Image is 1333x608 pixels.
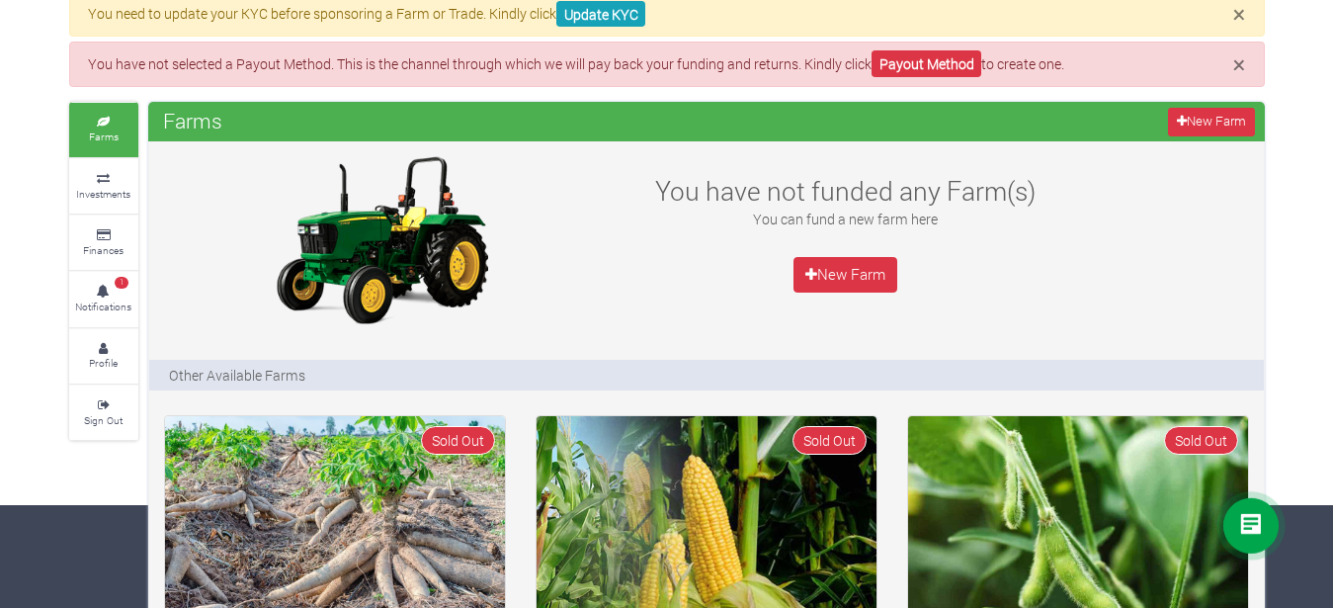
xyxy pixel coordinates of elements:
button: Close [1233,53,1245,76]
p: Other Available Farms [169,365,305,386]
a: New Farm [1168,108,1254,136]
a: New Farm [793,257,898,293]
a: Investments [69,159,138,214]
span: × [1233,49,1245,79]
a: 1 Notifications [69,272,138,326]
small: Farms [89,130,119,143]
span: Sold Out [792,426,867,455]
small: Profile [89,356,118,370]
a: Finances [69,216,138,270]
span: 1 [115,277,128,289]
a: Farms [69,103,138,157]
img: growforme image [258,151,505,329]
p: You need to update your KYC before sponsoring a Farm or Trade. Kindly click [88,3,1244,24]
span: Farms [158,101,227,140]
a: Profile [69,329,138,384]
p: You can fund a new farm here [631,209,1060,229]
h3: You have not funded any Farm(s) [631,175,1060,207]
a: Sign Out [69,386,138,440]
a: Payout Method [872,50,981,77]
button: Close [1233,3,1245,26]
small: Finances [83,243,124,257]
span: Sold Out [421,426,495,455]
small: Investments [76,187,130,201]
small: Notifications [75,300,131,313]
p: You have not selected a Payout Method. This is the channel through which we will pay back your fu... [88,53,1244,74]
a: Update KYC [556,1,645,28]
small: Sign Out [84,413,123,427]
span: Sold Out [1164,426,1238,455]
